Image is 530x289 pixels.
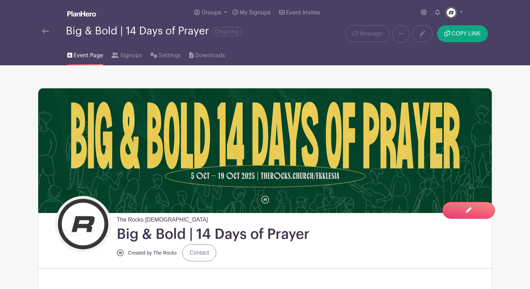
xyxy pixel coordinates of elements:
h1: Big & Bold | 14 Days of Prayer [117,225,310,243]
a: Contact [182,244,216,261]
div: Big & Bold | 14 Days of Prayer [66,25,242,37]
a: Event Page [67,43,103,65]
a: Message [345,25,390,42]
img: logo_white-6c42ec7e38ccf1d336a20a19083b03d10ae64f83f12c07503d8b9e83406b4c7d.svg [67,11,96,17]
span: COPY LINK [451,31,481,37]
span: Event Page [74,51,103,60]
a: Settings [150,43,181,65]
button: COPY LINK [437,25,488,42]
small: Created by The Rocks [128,250,177,256]
span: Downloads [195,51,225,60]
img: Big&Bold%2014%20Days%20of%20Prayer_Header.png [38,88,492,213]
span: Groups [202,10,221,15]
img: Icon%20Logo_B.jpg [446,7,457,18]
span: Settings [159,51,181,60]
img: Icon%20Logo_B.jpg [117,249,124,256]
span: Signups [120,51,142,60]
span: Ongoing [212,27,242,36]
span: Message [360,29,382,38]
img: Icon%20Logo_B.jpg [57,198,109,250]
span: The Rocks [DEMOGRAPHIC_DATA] [117,213,208,224]
a: Signups [111,43,142,65]
span: Event Invites [286,10,320,15]
img: back-arrow-29a5d9b10d5bd6ae65dc969a981735edf675c4d7a1fe02e03b50dbd4ba3cdb55.svg [42,29,49,34]
span: My Signups [240,10,271,15]
a: Downloads [189,43,225,65]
